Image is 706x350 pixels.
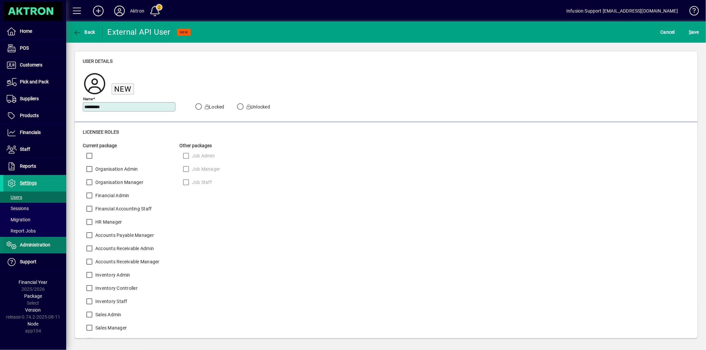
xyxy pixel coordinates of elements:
div: Aktron [130,6,144,16]
label: Sales Manager [94,325,127,331]
a: Users [3,192,66,203]
label: Accounts Receivable Admin [94,245,154,252]
span: Migration [7,217,30,222]
span: Cancel [661,27,675,37]
span: Suppliers [20,96,39,101]
span: Staff [20,147,30,152]
span: Node [28,321,39,327]
a: Pick and Pack [3,74,66,90]
button: Save [687,26,701,38]
span: User details [83,59,113,64]
span: Home [20,28,32,34]
span: Other packages [179,143,212,148]
a: Migration [3,214,66,225]
span: Settings [20,180,37,186]
span: S [689,29,691,35]
a: Support [3,254,66,270]
label: Financial Admin [94,192,129,199]
a: Financials [3,124,66,141]
span: Licensee roles [83,129,119,135]
span: Financial Year [19,280,48,285]
button: Cancel [659,26,677,38]
label: Inventory Staff [94,298,127,305]
button: Back [71,26,97,38]
a: Customers [3,57,66,73]
span: Current package [83,143,117,148]
app-page-header-button: Back [66,26,103,38]
label: Accounts Receivable Manager [94,258,160,265]
label: Sales Staff [94,338,118,344]
button: Add [88,5,109,17]
span: NEW [180,30,188,34]
label: Locked [204,104,224,110]
label: Inventory Admin [94,272,130,278]
a: Report Jobs [3,225,66,237]
span: Financials [20,130,41,135]
label: Organisation Manager [94,179,143,186]
label: HR Manager [94,219,122,225]
label: Accounts Payable Manager [94,232,154,239]
span: Back [73,29,95,35]
a: POS [3,40,66,57]
span: ave [689,27,699,37]
span: POS [20,45,29,51]
span: Sessions [7,206,29,211]
a: Suppliers [3,91,66,107]
label: Organisation Admin [94,166,138,172]
span: Report Jobs [7,228,36,234]
a: Knowledge Base [684,1,698,23]
a: Administration [3,237,66,253]
a: Sessions [3,203,66,214]
span: New [114,85,131,93]
button: Profile [109,5,130,17]
div: External API User [108,27,170,37]
span: Package [24,293,42,299]
span: Customers [20,62,42,67]
a: Reports [3,158,66,175]
span: Pick and Pack [20,79,49,84]
span: Support [20,259,36,264]
label: Inventory Controller [94,285,138,291]
a: Products [3,108,66,124]
div: Infusion Support [EMAIL_ADDRESS][DOMAIN_NAME] [566,6,678,16]
a: Home [3,23,66,40]
label: Unlocked [245,104,270,110]
mat-label: Name [83,96,93,101]
label: Sales Admin [94,311,121,318]
span: Administration [20,242,50,247]
span: Products [20,113,39,118]
span: Users [7,195,22,200]
span: Reports [20,163,36,169]
label: Financial Accounting Staff [94,205,152,212]
a: Staff [3,141,66,158]
span: Version [25,307,41,313]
